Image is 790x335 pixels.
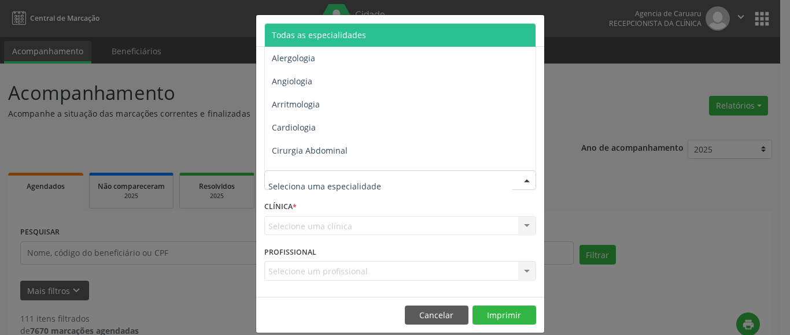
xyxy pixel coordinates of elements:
[272,145,348,156] span: Cirurgia Abdominal
[268,174,512,198] input: Seleciona uma especialidade
[272,99,320,110] span: Arritmologia
[272,29,366,40] span: Todas as especialidades
[272,76,312,87] span: Angiologia
[272,53,315,64] span: Alergologia
[264,198,297,216] label: CLÍNICA
[264,243,316,261] label: PROFISSIONAL
[521,15,544,43] button: Close
[264,23,397,38] h5: Relatório de agendamentos
[272,168,343,179] span: Cirurgia Bariatrica
[272,122,316,133] span: Cardiologia
[405,306,468,325] button: Cancelar
[472,306,536,325] button: Imprimir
